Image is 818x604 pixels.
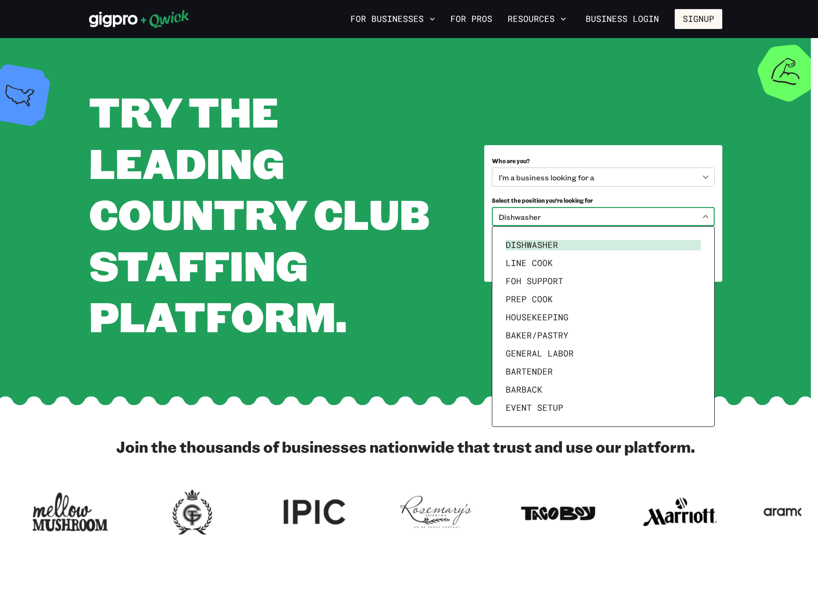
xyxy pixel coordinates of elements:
li: Housekeeping [502,308,705,327]
li: FOH Support [502,272,705,290]
li: Dishwasher [502,236,705,254]
li: Bartender [502,363,705,381]
li: Prep Cook [502,290,705,308]
li: Baker/Pastry [502,327,705,345]
li: General Labor [502,345,705,363]
li: Event Setup [502,399,705,417]
li: Line Cook [502,254,705,272]
li: Barback [502,381,705,399]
